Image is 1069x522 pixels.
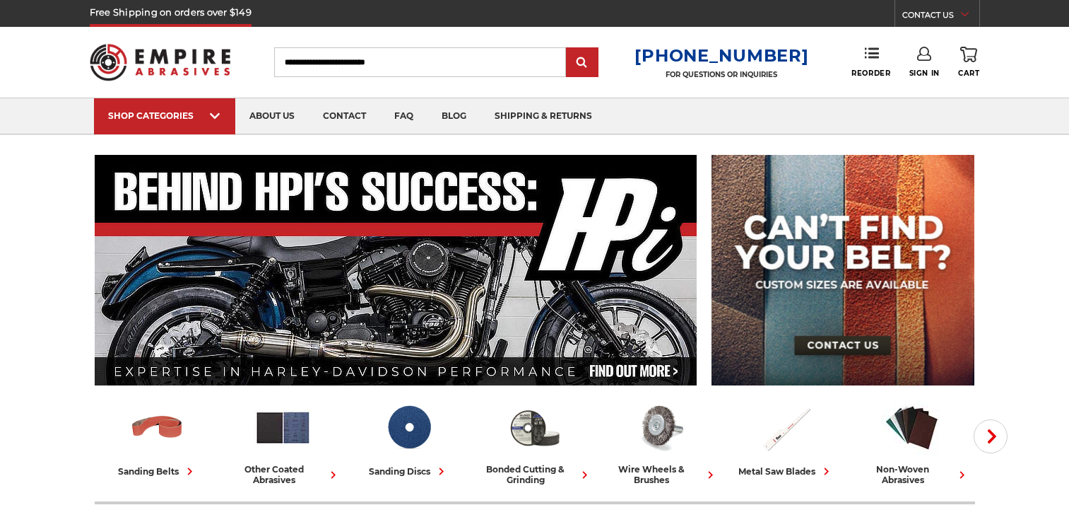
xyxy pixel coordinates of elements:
[634,70,808,79] p: FOR QUESTIONS OR INQUIRIES
[568,49,596,77] input: Submit
[902,7,979,27] a: CONTACT US
[729,398,844,479] a: metal saw blades
[118,464,197,479] div: sanding belts
[634,45,808,66] a: [PHONE_NUMBER]
[958,69,979,78] span: Cart
[851,47,890,77] a: Reorder
[352,398,466,479] a: sanding discs
[851,69,890,78] span: Reorder
[958,47,979,78] a: Cart
[855,464,969,485] div: non-woven abrasives
[631,398,690,457] img: Wire Wheels & Brushes
[235,98,309,134] a: about us
[379,398,438,457] img: Sanding Discs
[427,98,480,134] a: blog
[95,155,697,385] img: Banner for an interview featuring Horsepower Inc who makes Harley performance upgrades featured o...
[478,464,592,485] div: bonded cutting & grinding
[226,398,341,485] a: other coated abrasives
[738,464,834,479] div: metal saw blades
[369,464,449,479] div: sanding discs
[128,398,187,457] img: Sanding Belts
[380,98,427,134] a: faq
[309,98,380,134] a: contact
[505,398,564,457] img: Bonded Cutting & Grinding
[711,155,974,385] img: promo banner for custom belts.
[974,419,1008,453] button: Next
[757,398,815,457] img: Metal Saw Blades
[108,110,221,121] div: SHOP CATEGORIES
[855,398,969,485] a: non-woven abrasives
[909,69,940,78] span: Sign In
[480,98,606,134] a: shipping & returns
[478,398,592,485] a: bonded cutting & grinding
[90,35,231,90] img: Empire Abrasives
[254,398,312,457] img: Other Coated Abrasives
[603,398,718,485] a: wire wheels & brushes
[226,464,341,485] div: other coated abrasives
[603,464,718,485] div: wire wheels & brushes
[100,398,215,479] a: sanding belts
[882,398,941,457] img: Non-woven Abrasives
